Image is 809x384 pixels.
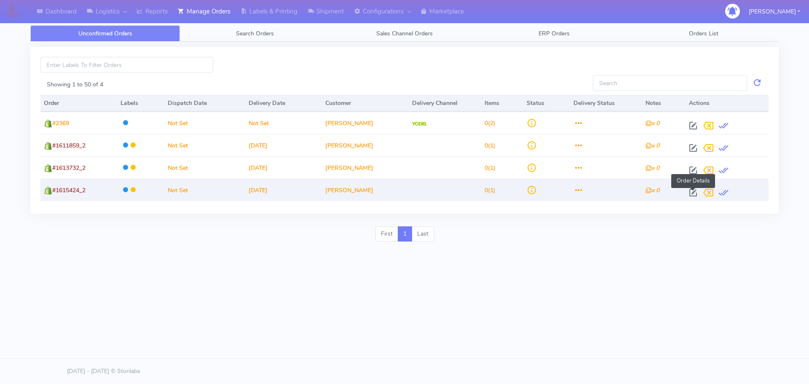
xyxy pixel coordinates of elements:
td: [DATE] [245,179,322,201]
th: Delivery Status [570,95,642,112]
span: Search Orders [236,30,274,38]
span: 0 [485,119,488,127]
label: Showing 1 to 50 of 4 [47,80,103,89]
span: (1) [485,142,496,150]
td: Not Set [164,134,245,156]
th: Actions [686,95,769,112]
th: Customer [322,95,409,112]
a: 1 [398,226,412,242]
th: Labels [117,95,164,112]
td: [DATE] [245,156,322,179]
td: [DATE] [245,134,322,156]
span: Orders List [689,30,718,38]
td: [PERSON_NAME] [322,134,409,156]
span: #1613732_2 [52,164,86,172]
th: Delivery Date [245,95,322,112]
span: 0 [485,186,488,194]
td: [PERSON_NAME] [322,179,409,201]
span: ERP Orders [538,30,570,38]
input: Enter Labels To Filter Orders [40,57,213,73]
span: Unconfirmed Orders [78,30,132,38]
i: x 0 [646,186,659,194]
span: (1) [485,164,496,172]
td: Not Set [245,112,322,134]
th: Delivery Channel [409,95,481,112]
span: Sales Channel Orders [376,30,433,38]
button: [PERSON_NAME] [742,3,806,20]
th: Order [40,95,117,112]
th: Dispatch Date [164,95,245,112]
th: Status [523,95,570,112]
span: #2369 [52,119,69,127]
td: Not Set [164,179,245,201]
span: #1615424_2 [52,186,86,194]
span: #1611859_2 [52,142,86,150]
td: [PERSON_NAME] [322,112,409,134]
th: Notes [642,95,686,112]
ul: Tabs [30,25,779,42]
span: (1) [485,186,496,194]
th: Items [481,95,523,112]
i: x 0 [646,164,659,172]
td: Not Set [164,156,245,179]
i: x 0 [646,119,659,127]
span: 0 [485,142,488,150]
span: 0 [485,164,488,172]
i: x 0 [646,142,659,150]
td: Not Set [164,112,245,134]
input: Search [593,75,747,91]
td: [PERSON_NAME] [322,156,409,179]
span: (2) [485,119,496,127]
img: Yodel [412,122,427,126]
